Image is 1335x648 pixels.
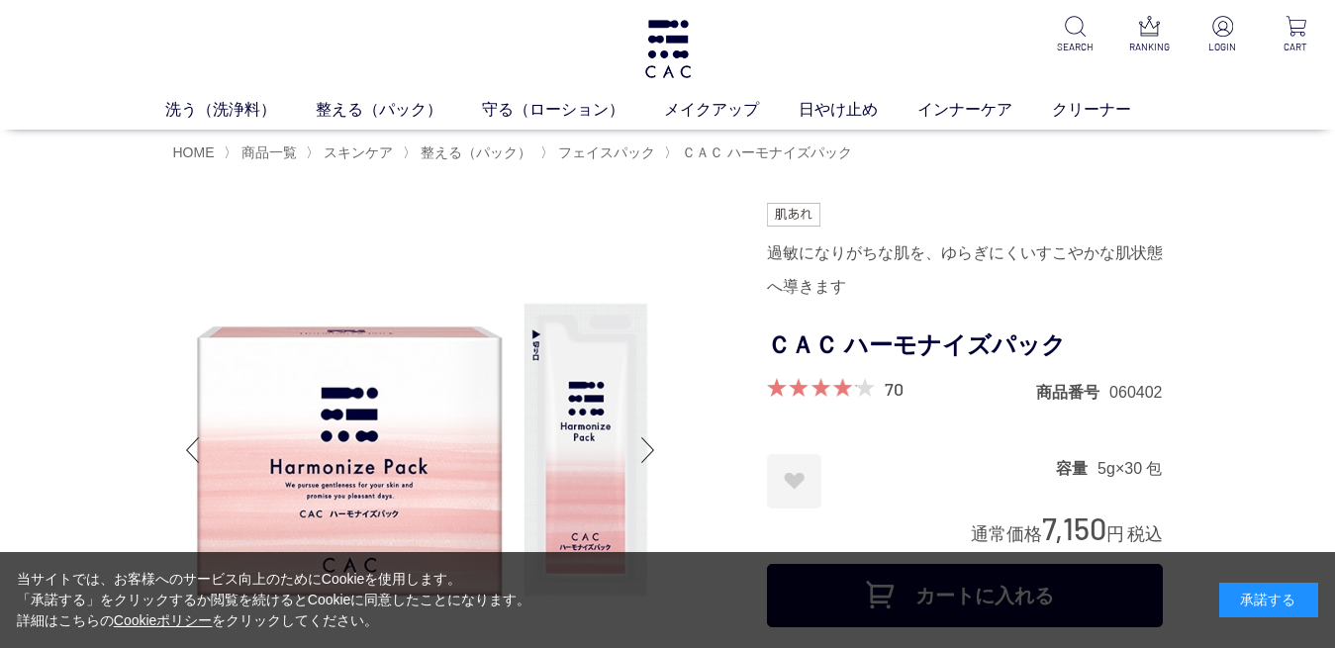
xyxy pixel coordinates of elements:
[173,144,215,160] a: HOME
[682,144,852,160] span: ＣＡＣ ハーモナイズパック
[1052,98,1171,122] a: クリーナー
[799,98,917,122] a: 日やけ止め
[558,144,655,160] span: フェイスパック
[1273,40,1319,54] p: CART
[1198,40,1245,54] p: LOGIN
[1056,458,1097,479] dt: 容量
[241,144,297,160] span: 商品一覧
[642,20,694,78] img: logo
[767,203,820,227] img: 肌あれ
[114,612,213,628] a: Cookieポリシー
[1052,40,1098,54] p: SEARCH
[417,144,531,160] a: 整える（パック）
[324,144,393,160] span: スキンケア
[1127,524,1163,544] span: 税込
[306,143,398,162] li: 〉
[1042,509,1106,546] span: 7,150
[1125,16,1172,54] a: RANKING
[224,143,302,162] li: 〉
[664,143,857,162] li: 〉
[403,143,536,162] li: 〉
[482,98,664,122] a: 守る（ローション）
[664,98,799,122] a: メイクアップ
[1273,16,1319,54] a: CART
[678,144,852,160] a: ＣＡＣ ハーモナイズパック
[1036,382,1109,403] dt: 商品番号
[1109,382,1162,403] dd: 060402
[238,144,297,160] a: 商品一覧
[554,144,655,160] a: フェイスパック
[320,144,393,160] a: スキンケア
[165,98,316,122] a: 洗う（洗浄料）
[421,144,531,160] span: 整える（パック）
[316,98,482,122] a: 整える（パック）
[540,143,660,162] li: 〉
[628,411,668,490] div: Next slide
[767,454,821,509] a: お気に入りに登録する
[971,524,1042,544] span: 通常価格
[1052,16,1098,54] a: SEARCH
[1219,583,1318,617] div: 承諾する
[1198,16,1245,54] a: LOGIN
[173,411,213,490] div: Previous slide
[885,378,904,400] a: 70
[1106,524,1124,544] span: 円
[1125,40,1172,54] p: RANKING
[917,98,1052,122] a: インナーケア
[767,236,1163,304] div: 過敏になりがちな肌を、ゆらぎにくいすこやかな肌状態へ導きます
[767,324,1163,368] h1: ＣＡＣ ハーモナイズパック
[1097,458,1162,479] dd: 5g×30 包
[17,569,531,631] div: 当サイトでは、お客様へのサービス向上のためにCookieを使用します。 「承諾する」をクリックするか閲覧を続けるとCookieに同意したことになります。 詳細はこちらの をクリックしてください。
